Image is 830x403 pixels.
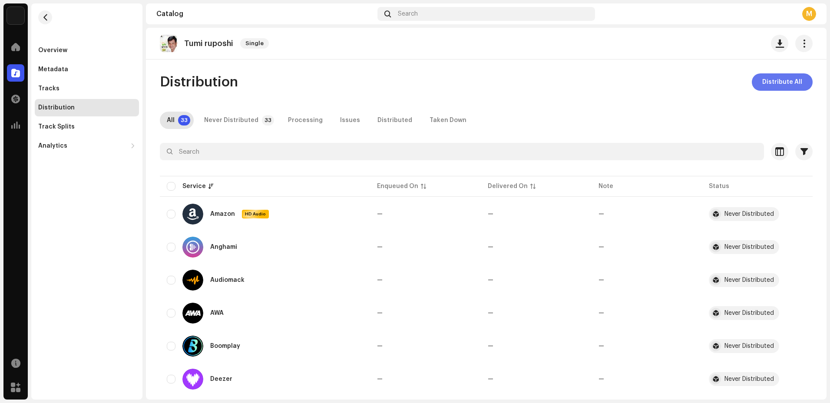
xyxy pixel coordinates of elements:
[167,112,175,129] div: All
[488,211,493,217] span: —
[262,115,274,126] p-badge: 33
[599,211,604,217] re-a-table-badge: —
[599,343,604,349] re-a-table-badge: —
[38,123,75,130] div: Track Splits
[35,118,139,135] re-m-nav-item: Track Splits
[288,112,323,129] div: Processing
[599,310,604,316] re-a-table-badge: —
[160,35,177,52] img: 316203e4-8f62-4974-89d2-2a2b12388680
[38,142,67,149] div: Analytics
[243,211,268,217] span: HD Audio
[488,343,493,349] span: —
[210,343,240,349] div: Boomplay
[599,244,604,250] re-a-table-badge: —
[210,310,224,316] div: AWA
[488,277,493,283] span: —
[724,277,774,283] div: Never Distributed
[240,38,269,49] span: Single
[204,112,258,129] div: Never Distributed
[488,376,493,382] span: —
[802,7,816,21] div: M
[35,137,139,155] re-m-nav-dropdown: Analytics
[724,244,774,250] div: Never Distributed
[7,7,24,24] img: bb356b9b-6e90-403f-adc8-c282c7c2e227
[160,73,238,91] span: Distribution
[156,10,374,17] div: Catalog
[35,99,139,116] re-m-nav-item: Distribution
[38,47,67,54] div: Overview
[724,343,774,349] div: Never Distributed
[488,182,528,191] div: Delivered On
[724,376,774,382] div: Never Distributed
[762,73,802,91] span: Distribute All
[377,112,412,129] div: Distributed
[210,244,237,250] div: Anghami
[377,244,383,250] span: —
[210,211,235,217] div: Amazon
[377,211,383,217] span: —
[182,182,206,191] div: Service
[160,143,764,160] input: Search
[430,112,466,129] div: Taken Down
[38,85,60,92] div: Tracks
[377,310,383,316] span: —
[377,376,383,382] span: —
[488,244,493,250] span: —
[38,104,75,111] div: Distribution
[184,39,233,48] p: Tumi ruposhi
[340,112,360,129] div: Issues
[38,66,68,73] div: Metadata
[377,182,418,191] div: Enqueued On
[178,115,190,126] p-badge: 33
[210,376,232,382] div: Deezer
[35,42,139,59] re-m-nav-item: Overview
[599,277,604,283] re-a-table-badge: —
[35,80,139,97] re-m-nav-item: Tracks
[488,310,493,316] span: —
[752,73,813,91] button: Distribute All
[398,10,418,17] span: Search
[35,61,139,78] re-m-nav-item: Metadata
[724,310,774,316] div: Never Distributed
[377,343,383,349] span: —
[724,211,774,217] div: Never Distributed
[377,277,383,283] span: —
[599,376,604,382] re-a-table-badge: —
[210,277,245,283] div: Audiomack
